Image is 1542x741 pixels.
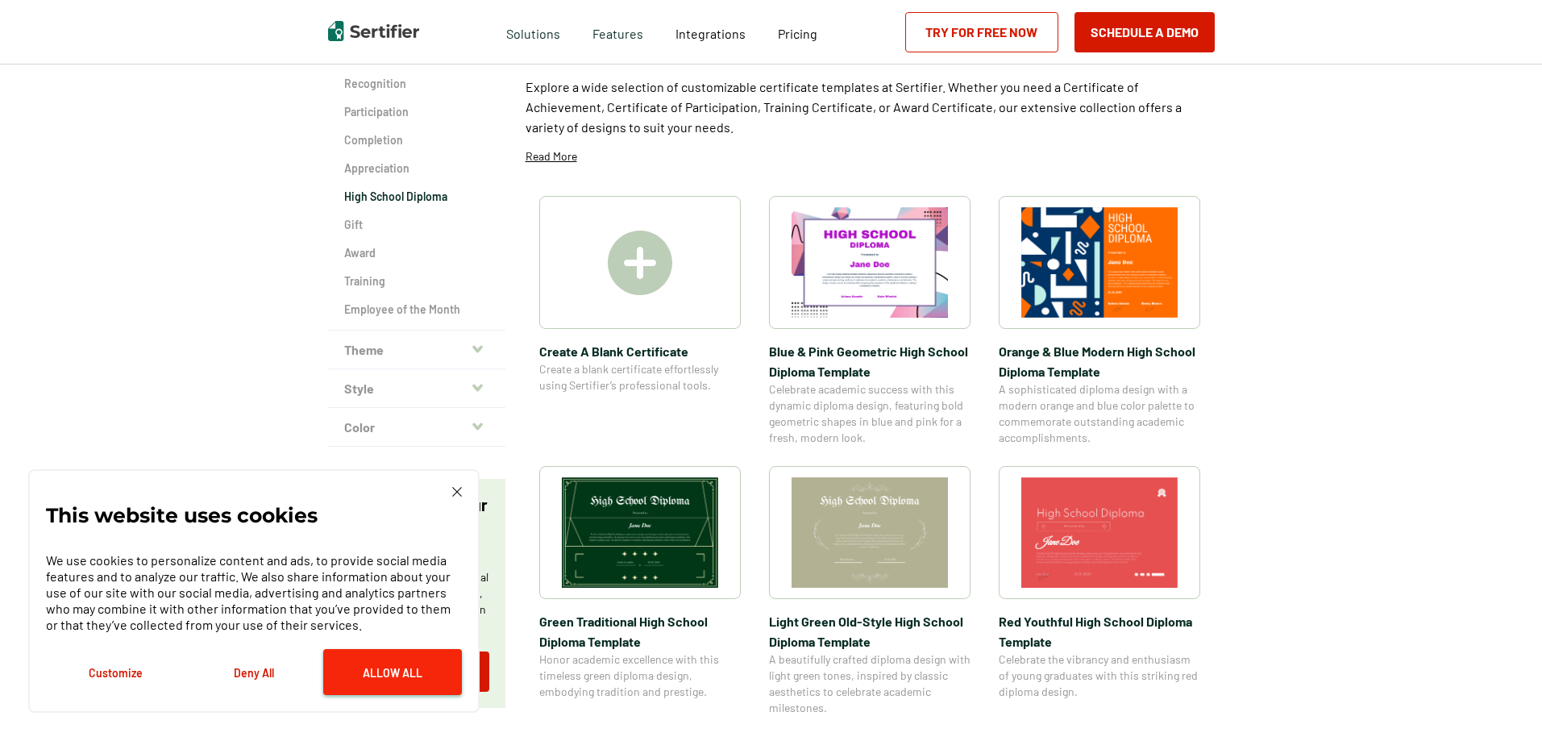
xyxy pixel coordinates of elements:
img: Red Youthful High School Diploma Template [1021,477,1178,588]
img: Create A Blank Certificate [608,231,672,295]
span: Honor academic excellence with this timeless green diploma design, embodying tradition and prestige. [539,651,741,700]
span: Green Traditional High School Diploma Template [539,611,741,651]
span: A beautifully crafted diploma design with light green tones, inspired by classic aesthetics to ce... [769,651,971,716]
button: Customize [46,649,185,695]
a: Gift [344,217,489,233]
span: Features [592,22,643,42]
a: Green Traditional High School Diploma TemplateGreen Traditional High School Diploma TemplateHonor... [539,466,741,716]
a: Orange & Blue Modern High School Diploma TemplateOrange & Blue Modern High School Diploma Templat... [999,196,1200,446]
span: Light Green Old-Style High School Diploma Template [769,611,971,651]
a: Appreciation [344,160,489,177]
a: Training [344,273,489,289]
a: Try for Free Now [905,12,1058,52]
a: Participation [344,104,489,120]
img: Blue & Pink Geometric High School Diploma Template [792,207,948,318]
button: Schedule a Demo [1074,12,1215,52]
a: Recognition [344,76,489,92]
a: Completion [344,132,489,148]
span: Pricing [778,26,817,41]
p: Read More [526,148,577,164]
span: Create a blank certificate effortlessly using Sertifier’s professional tools. [539,361,741,393]
img: Orange & Blue Modern High School Diploma Template [1021,207,1178,318]
img: Green Traditional High School Diploma Template [562,477,718,588]
a: Light Green Old-Style High School Diploma TemplateLight Green Old-Style High School Diploma Templ... [769,466,971,716]
p: We use cookies to personalize content and ads, to provide social media features and to analyze ou... [46,552,462,633]
button: Color [328,408,505,447]
img: Sertifier | Digital Credentialing Platform [328,21,419,41]
a: High School Diploma [344,189,489,205]
img: Light Green Old-Style High School Diploma Template [792,477,948,588]
a: Blue & Pink Geometric High School Diploma TemplateBlue & Pink Geometric High School Diploma Templ... [769,196,971,446]
p: This website uses cookies [46,507,318,523]
span: Integrations [675,26,746,41]
span: Red Youthful High School Diploma Template [999,611,1200,651]
a: Red Youthful High School Diploma TemplateRed Youthful High School Diploma TemplateCelebrate the v... [999,466,1200,716]
span: Blue & Pink Geometric High School Diploma Template [769,341,971,381]
span: Create A Blank Certificate [539,341,741,361]
button: Deny All [185,649,323,695]
span: Celebrate the vibrancy and enthusiasm of young graduates with this striking red diploma design. [999,651,1200,700]
span: A sophisticated diploma design with a modern orange and blue color palette to commemorate outstan... [999,381,1200,446]
div: Category [328,48,505,331]
a: Integrations [675,22,746,42]
button: Theme [328,331,505,369]
span: Celebrate academic success with this dynamic diploma design, featuring bold geometric shapes in b... [769,381,971,446]
span: Solutions [506,22,560,42]
button: Style [328,369,505,408]
button: Allow All [323,649,462,695]
a: Employee of the Month [344,302,489,318]
p: Explore a wide selection of customizable certificate templates at Sertifier. Whether you need a C... [526,77,1215,137]
a: Pricing [778,22,817,42]
iframe: Chat Widget [1461,664,1542,741]
span: Orange & Blue Modern High School Diploma Template [999,341,1200,381]
a: Award [344,245,489,261]
img: Cookie Popup Close [452,487,462,497]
